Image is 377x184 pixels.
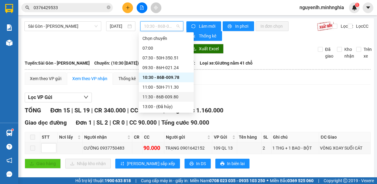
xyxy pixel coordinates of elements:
span: | [71,107,73,114]
span: Người nhận [84,134,126,140]
span: Giao dọc đường [25,119,67,126]
span: SL 3 [108,177,119,184]
button: printerIn DS [185,159,211,168]
span: close-circle [107,5,110,11]
span: download [192,47,196,51]
span: SL 2 [96,119,108,126]
span: VP Gửi [214,134,231,140]
div: 1 THG + 1 BAO - BỘT [272,145,318,151]
th: SL [262,132,271,142]
span: CR 0 [124,177,136,184]
span: plus [126,5,130,10]
sup: 1 [12,129,13,131]
span: Trên xe [361,46,374,59]
button: bar-chartThống kê [186,31,222,41]
span: Kho nhận [342,46,357,59]
span: 1 [356,3,358,7]
span: | [127,107,129,114]
div: TRẠNG 0901642152 [165,145,211,151]
span: SL 19 [74,107,90,114]
div: 11:00 - 50H-711.30 [142,84,190,90]
span: file-add [140,5,144,10]
img: logo-vxr [5,4,13,13]
strong: 0369 525 060 [287,178,314,183]
img: warehouse-icon [6,130,13,136]
button: caret-down [363,2,373,13]
span: Lọc VP Gửi [28,94,52,101]
div: Chọn chuyến [142,35,190,42]
span: CC 120.000 [141,177,171,184]
span: Cung cấp máy in - giấy in: [141,177,188,184]
span: copyright [343,179,347,183]
span: printer [220,161,224,166]
th: Ghi chú [271,132,319,142]
button: uploadGiao hàng [25,159,61,168]
div: 11:30 - 86B-009.80 [142,94,190,100]
button: Lọc VP Gửi [25,93,92,102]
span: | [121,177,122,184]
span: CR 0 [113,119,125,126]
img: 9k= [317,21,334,31]
div: Xem theo VP gửi [30,75,61,82]
div: CƯỜNG 0937750483 [84,145,131,151]
span: bar-chart [191,34,196,39]
span: Đơn 1 [76,119,92,126]
button: downloadNhập kho nhận [65,159,111,168]
span: nguyenlh.minhnghia [295,4,349,11]
span: Tổng cước 90.000 [161,119,209,126]
button: downloadXuất Excel [187,44,224,54]
span: In phơi [235,23,249,30]
div: 90.000 [143,144,163,152]
span: down [51,149,55,152]
span: | [105,177,106,184]
span: Đã giao [323,46,336,59]
span: Người gửi [166,134,206,140]
span: Thống kê [199,33,217,39]
div: Xem theo VP nhận [72,75,107,82]
span: printer [228,24,233,29]
span: printer [189,161,194,166]
span: sync [191,24,196,29]
span: Lọc CC [354,23,369,30]
span: | [158,119,160,126]
span: | [318,177,319,184]
span: CC 90.000 [129,119,157,126]
span: notification [6,157,12,163]
div: 109 QL 13 [213,145,236,151]
span: 10:30 - 86B-009.78 [144,22,180,31]
th: CC [142,132,164,142]
span: up [51,144,55,148]
span: | [110,119,111,126]
button: printerIn phơi [223,21,254,31]
span: Hỗ trợ kỹ thuật: [75,177,131,184]
img: icon-new-feature [352,5,357,10]
span: Increase Value [49,143,56,148]
img: solution-icon [6,24,13,31]
span: VP [PERSON_NAME] [25,177,78,184]
span: Tổng cước 1.160.000 [166,107,223,114]
div: 13:00 - (Đã hủy) [142,103,190,110]
div: Chọn chuyến [139,34,194,43]
button: aim [151,2,161,13]
span: In biên lai [227,160,245,167]
strong: 1900 633 818 [105,178,131,183]
span: question-circle [6,144,12,150]
img: warehouse-icon [6,40,13,46]
span: | [173,177,174,184]
span: down [84,95,88,100]
span: [PERSON_NAME] sắp xếp [127,160,175,167]
span: CC 820.000 [130,107,162,114]
span: ⚪️ [267,179,268,182]
div: 10:30 - 86B-009.78 [142,74,190,81]
th: CR [132,132,142,142]
th: Tên hàng [237,132,262,142]
button: sort-ascending[PERSON_NAME] sắp xếp [115,159,180,168]
button: In đơn chọn [256,21,289,31]
span: CR 340.000 [94,107,126,114]
span: Miền Bắc [270,177,314,184]
span: Sài Gòn - Phan Rí [28,22,98,31]
span: search [25,5,30,10]
span: | [135,177,136,184]
div: 07:00 [142,45,190,51]
span: message [6,171,12,177]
